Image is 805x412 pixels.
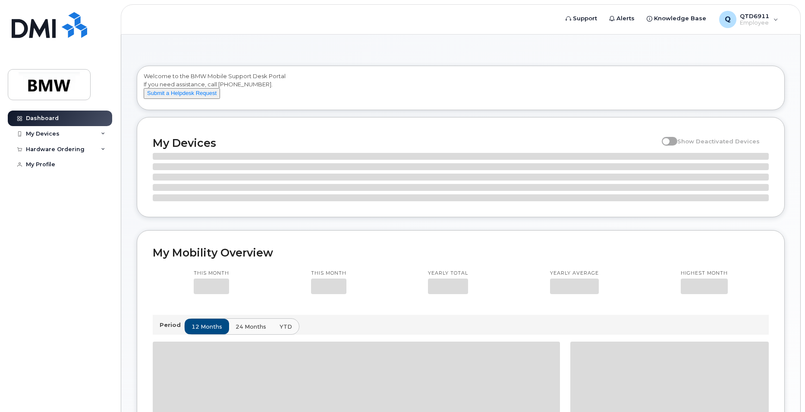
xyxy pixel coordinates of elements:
h2: My Mobility Overview [153,246,769,259]
p: This month [194,270,229,277]
input: Show Deactivated Devices [662,133,669,140]
p: Yearly total [428,270,468,277]
p: Yearly average [550,270,599,277]
span: 24 months [236,323,266,331]
button: Submit a Helpdesk Request [144,88,220,99]
h2: My Devices [153,136,657,149]
p: Highest month [681,270,728,277]
div: Welcome to the BMW Mobile Support Desk Portal If you need assistance, call [PHONE_NUMBER]. [144,72,778,107]
span: Show Deactivated Devices [677,138,760,145]
p: This month [311,270,346,277]
span: YTD [280,323,292,331]
a: Submit a Helpdesk Request [144,89,220,96]
p: Period [160,321,184,329]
